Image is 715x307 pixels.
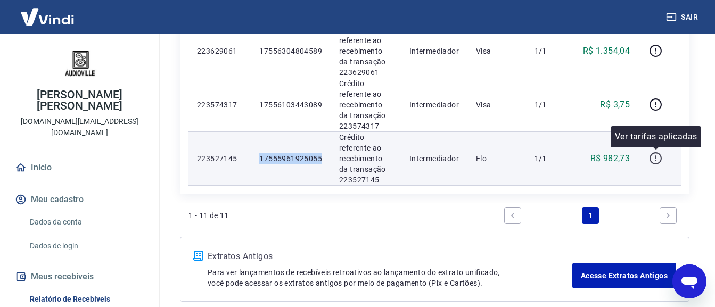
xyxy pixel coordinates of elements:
button: Meus recebíveis [13,265,146,288]
p: R$ 3,75 [600,98,630,111]
p: Intermediador [409,153,459,164]
p: 1/1 [535,99,566,110]
p: [PERSON_NAME] [PERSON_NAME] [9,89,151,112]
button: Meu cadastro [13,188,146,211]
p: 1/1 [535,153,566,164]
p: Para ver lançamentos de recebíveis retroativos ao lançamento do extrato unificado, você pode aces... [208,267,572,288]
p: Visa [476,46,517,56]
p: Ver tarifas aplicadas [615,130,697,143]
p: Visa [476,99,517,110]
button: Sair [664,7,702,27]
p: 1/1 [535,46,566,56]
p: 17556304804589 [259,46,322,56]
p: 223574317 [197,99,242,110]
a: Next page [660,207,677,224]
a: Previous page [504,207,521,224]
a: Acesse Extratos Antigos [572,263,676,288]
p: 17555961925055 [259,153,322,164]
p: R$ 982,73 [590,152,630,165]
p: Elo [476,153,517,164]
p: Intermediador [409,99,459,110]
p: [DOMAIN_NAME][EMAIL_ADDRESS][DOMAIN_NAME] [9,116,151,138]
a: Início [13,156,146,179]
a: Page 1 is your current page [582,207,599,224]
p: Extratos Antigos [208,250,572,263]
img: ícone [193,251,203,261]
p: Intermediador [409,46,459,56]
p: R$ 1.354,04 [583,45,630,57]
iframe: Botão para abrir a janela de mensagens [672,264,706,298]
img: 6ac00c6d-d6e0-46be-a8c6-07aa5c0cb8d2.jpeg [59,43,101,85]
p: 223527145 [197,153,242,164]
img: Vindi [13,1,82,33]
p: Crédito referente ao recebimento da transação 223527145 [339,132,392,185]
p: Crédito referente ao recebimento da transação 223629061 [339,24,392,78]
a: Dados da conta [26,211,146,233]
p: 1 - 11 de 11 [188,210,229,221]
ul: Pagination [500,203,681,228]
p: 17556103443089 [259,99,322,110]
a: Dados de login [26,235,146,257]
p: 223629061 [197,46,242,56]
p: Crédito referente ao recebimento da transação 223574317 [339,78,392,131]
